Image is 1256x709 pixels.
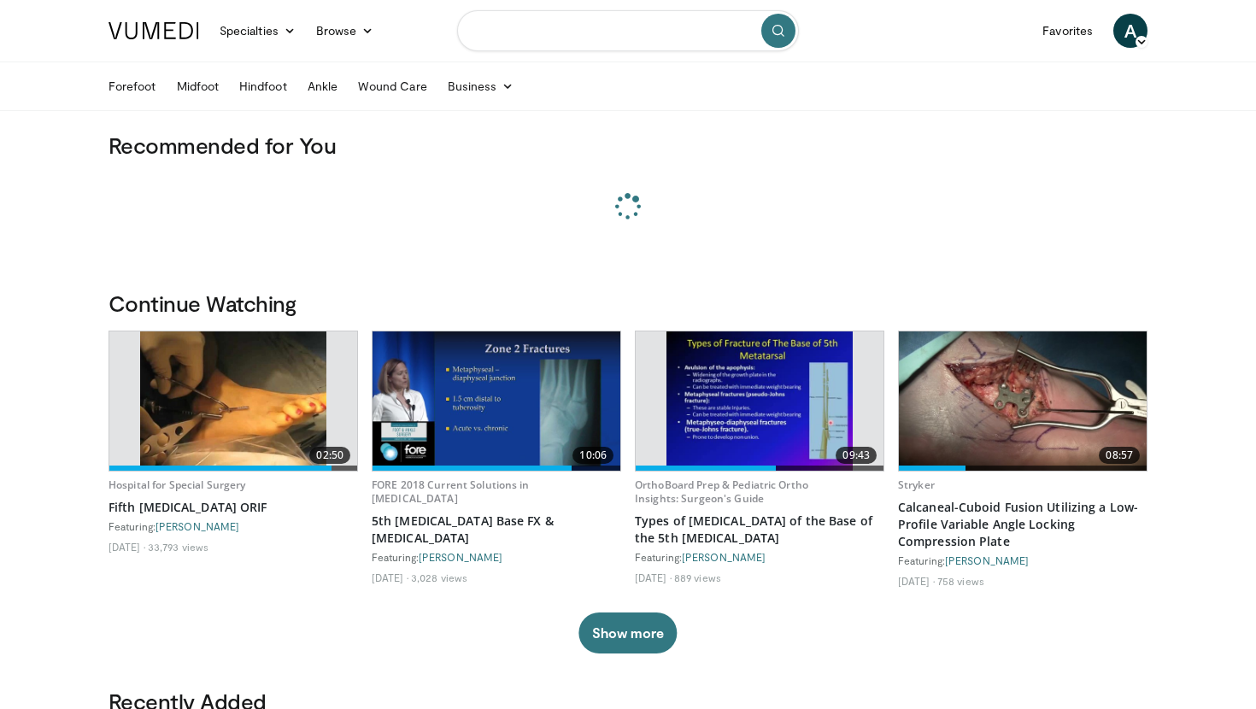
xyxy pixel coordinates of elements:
[109,132,1147,159] h3: Recommended for You
[109,22,199,39] img: VuMedi Logo
[898,554,1147,567] div: Featuring:
[572,447,613,464] span: 10:06
[109,331,357,471] a: 02:50
[937,574,984,588] li: 758 views
[109,478,245,492] a: Hospital for Special Surgery
[635,571,672,584] li: [DATE]
[635,513,884,547] a: Types of [MEDICAL_DATA] of the Base of the 5th [MEDICAL_DATA]
[578,612,677,653] button: Show more
[229,69,297,103] a: Hindfoot
[1032,14,1103,48] a: Favorites
[1099,447,1140,464] span: 08:57
[635,550,884,564] div: Featuring:
[109,290,1147,317] h3: Continue Watching
[156,520,239,532] a: [PERSON_NAME]
[457,10,799,51] input: Search topics, interventions
[666,331,853,471] img: 76ca984e-299d-48b3-a6c7-ae6ad17a59e4.620x360_q85_upscale.jpg
[682,551,766,563] a: [PERSON_NAME]
[635,478,808,506] a: OrthoBoard Prep & Pediatric Ortho Insights: Surgeon's Guide
[373,331,620,471] img: b872571b-8468-47f1-898f-bb985c765a6f.620x360_q85_upscale.jpg
[98,69,167,103] a: Forefoot
[109,519,358,533] div: Featuring:
[309,447,350,464] span: 02:50
[167,69,230,103] a: Midfoot
[674,571,721,584] li: 889 views
[148,540,208,554] li: 33,793 views
[109,499,358,516] a: Fifth [MEDICAL_DATA] ORIF
[898,574,935,588] li: [DATE]
[419,551,502,563] a: [PERSON_NAME]
[836,447,877,464] span: 09:43
[899,331,1147,471] a: 08:57
[898,478,935,492] a: Stryker
[372,571,408,584] li: [DATE]
[306,14,384,48] a: Browse
[411,571,467,584] li: 3,028 views
[898,499,1147,550] a: Calcaneal-Cuboid Fusion Utilizing a Low-Profile Variable Angle Locking Compression Plate
[348,69,437,103] a: Wound Care
[297,69,348,103] a: Ankle
[209,14,306,48] a: Specialties
[372,513,621,547] a: 5th [MEDICAL_DATA] Base FX & [MEDICAL_DATA]
[372,478,530,506] a: FORE 2018 Current Solutions in [MEDICAL_DATA]
[899,331,1147,471] img: 88b21788-0da6-4140-87bc-97587ecd160f.620x360_q85_upscale.jpg
[109,540,145,554] li: [DATE]
[140,331,326,471] img: 15e48c35-ecb5-4c80-9a38-3e8c80eafadf.620x360_q85_upscale.jpg
[945,554,1029,566] a: [PERSON_NAME]
[373,331,620,471] a: 10:06
[636,331,883,471] a: 09:43
[1113,14,1147,48] a: A
[437,69,525,103] a: Business
[372,550,621,564] div: Featuring:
